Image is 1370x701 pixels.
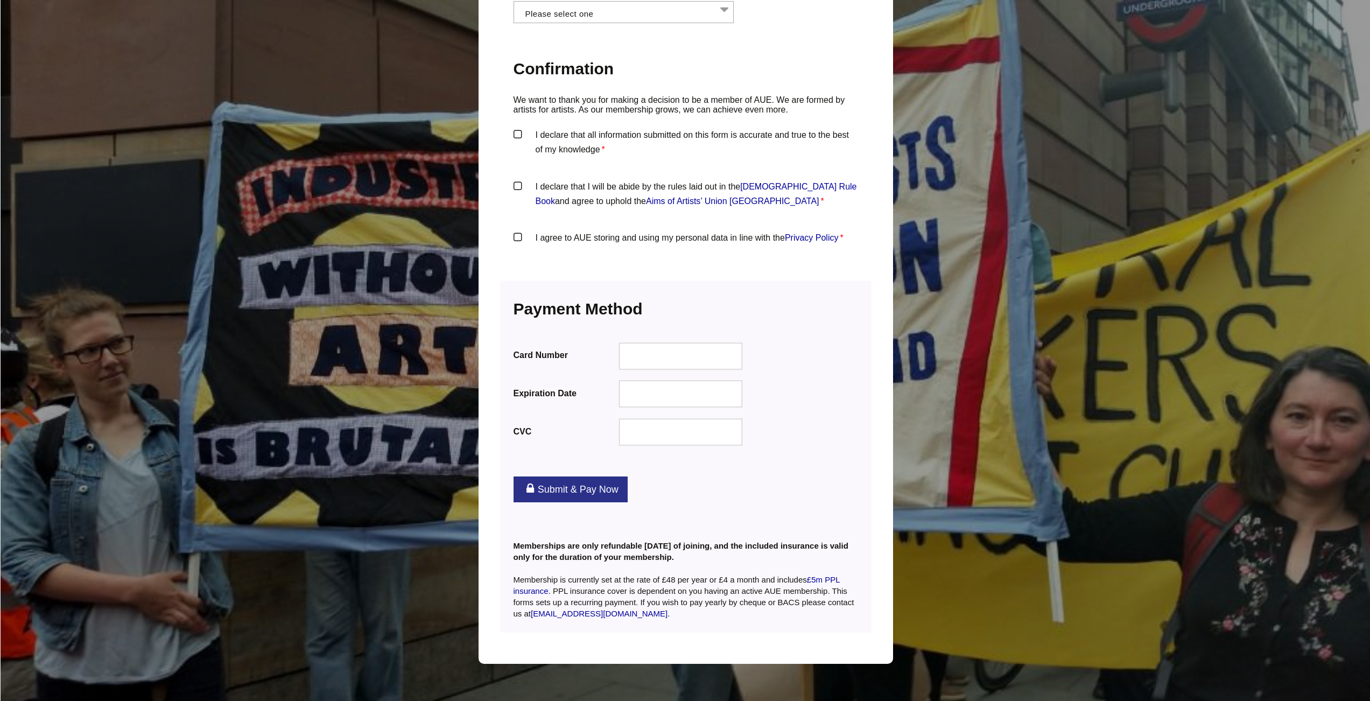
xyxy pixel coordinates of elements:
label: I declare that all information submitted on this form is accurate and true to the best of my know... [514,128,858,160]
label: I declare that I will be abide by the rules laid out in the and agree to uphold the [514,179,858,212]
a: Aims of Artists’ Union [GEOGRAPHIC_DATA] [646,197,819,206]
b: Memberships are only refundable [DATE] of joining, and the included insurance is valid only for t... [514,541,848,562]
label: Card Number [514,348,617,362]
a: £5m PPL insurance [514,575,840,595]
label: CVC [514,424,617,439]
a: [DEMOGRAPHIC_DATA] Rule Book [536,182,857,206]
span: Membership is currently set at the rate of £48 per year or £4 a month and includes . PPL insuranc... [514,575,854,618]
label: I agree to AUE storing and using my personal data in line with the [514,230,858,263]
a: Submit & Pay Now [514,476,628,502]
h2: Confirmation [514,58,858,79]
a: [EMAIL_ADDRESS][DOMAIN_NAME] [531,609,668,618]
a: Privacy Policy [785,233,839,242]
iframe: Sicherer Eingaberahmen für Kartennummer [627,350,735,362]
p: We want to thank you for making a decision to be a member of AUE. We are formed by artists for ar... [514,95,858,115]
label: Expiration Date [514,386,617,401]
iframe: Sicherer Eingaberahmen für Ablaufdatum [627,388,735,400]
iframe: Sicherer Eingaberahmen für CVC-Prüfziffer [627,426,735,438]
